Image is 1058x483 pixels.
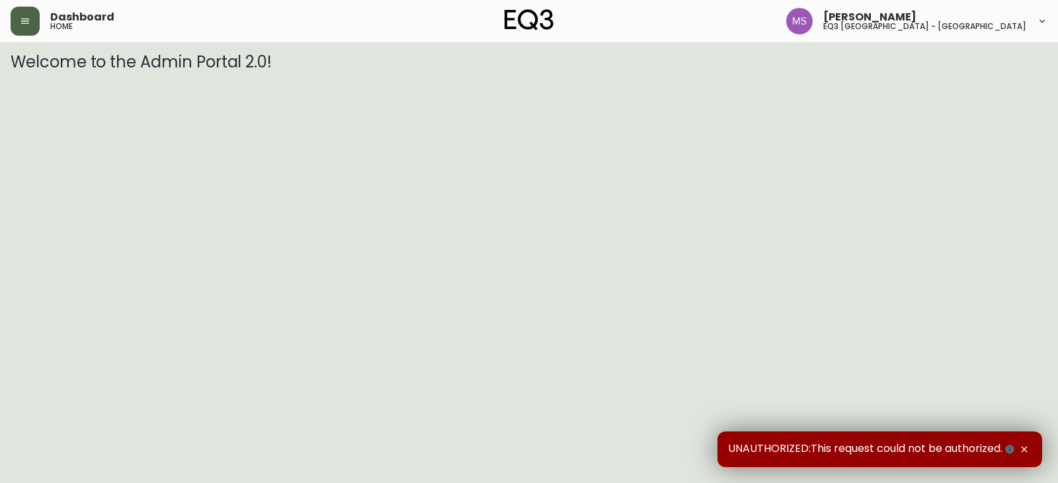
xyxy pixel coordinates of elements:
[823,12,916,22] span: [PERSON_NAME]
[823,22,1026,30] h5: eq3 [GEOGRAPHIC_DATA] - [GEOGRAPHIC_DATA]
[50,12,114,22] span: Dashboard
[11,53,1047,71] h3: Welcome to the Admin Portal 2.0!
[786,8,813,34] img: 1b6e43211f6f3cc0b0729c9049b8e7af
[50,22,73,30] h5: home
[728,442,1017,457] span: UNAUTHORIZED:This request could not be authorized.
[505,9,553,30] img: logo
